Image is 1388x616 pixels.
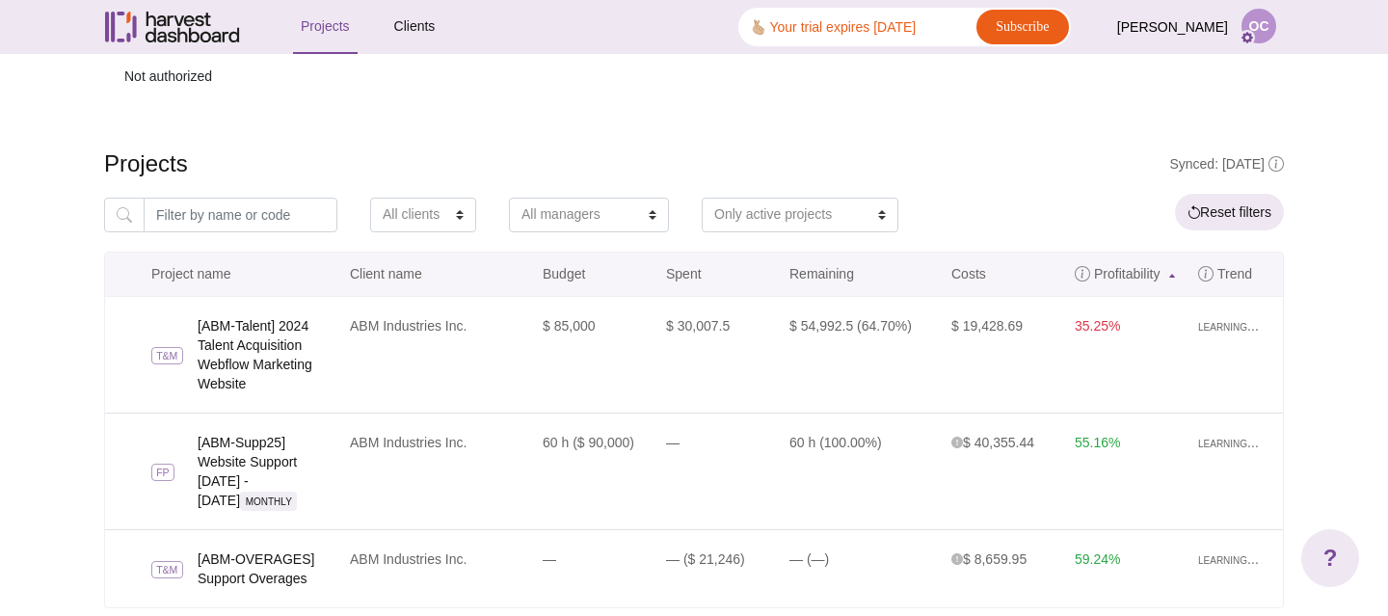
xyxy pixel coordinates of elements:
h4: Projects [104,150,1284,178]
a: Remaining [778,253,940,296]
a: ABM Industries Inc. [350,551,467,567]
td: — (—) [778,529,940,607]
input: Filter by name or code [144,198,337,232]
span: 59.24% [1075,551,1120,567]
a: Subscribe [976,10,1069,44]
a: Trend [1187,253,1283,296]
img: sort_asc-486e9ffe7a5d0b5d827ae023700817ec45ee8f01fe4fbbf760f7c6c7b9d19fda.svg [1169,274,1175,278]
span: $ 40,355.44 [951,435,1034,450]
span: ? [1323,541,1338,576]
span: FP [151,464,174,481]
span: learning... [1198,316,1259,335]
img: cog-e4e9bd55705c3e84b875c42d266d06cbe174c2c802f3baa39dd1ae1459a526d9.svg [1240,30,1255,45]
a: Project name [105,253,338,296]
span: learning... [1198,549,1259,569]
span: Synced: [DATE] [1169,156,1284,172]
td: 60 h (100.00%) [778,413,940,529]
img: magnifying_glass-9633470533d9fd158e8a2866facaf6f50ffe4556dd3e3cea1e8f9016ea29b4ad.svg [117,207,132,223]
a: Spent [654,253,778,296]
span: $ 19,428.69 [951,318,1023,334]
td: $ 30,007.5 [654,297,778,413]
a: [ABM-Supp25] Website Support [DATE] - [DATE]MONTHLY [198,433,338,510]
td: 60 h ($ 90,000) [531,413,654,529]
td: — [654,413,778,529]
span: T&M [151,347,183,364]
a: Budget [531,253,654,296]
a: Costs [940,253,1063,296]
td: $ 54,992.5 (64.70%) [778,297,940,413]
td: — [531,529,654,607]
span: $ 8,659.95 [951,551,1027,567]
div: 🫰🏼 Your trial expires [DATE] [750,17,916,38]
span: 55.16% [1075,435,1120,450]
button: Reset filters [1175,194,1284,230]
span: MONTHLY [240,492,297,510]
td: $ 85,000 [531,297,654,413]
span: 35.25% [1075,318,1120,334]
a: ABM Industries Inc. [350,318,467,334]
a: Client name [338,253,531,296]
span: learning... [1198,433,1259,452]
a: Profitability [1063,253,1187,296]
span: [PERSON_NAME] [1117,10,1228,45]
img: Harvest Dashboard [105,12,240,42]
a: [ABM-Talent] 2024 Talent Acquisition Webflow Marketing Website [198,316,338,393]
img: reset-bc4064c213aae549e03720cbf3fb1d619a9d78388896aee0bf01f396d2264aee.svg [1188,205,1200,219]
a: Projects [293,1,358,54]
td: — ($ 21,246) [654,529,778,607]
a: Clients [387,1,443,54]
span: T&M [151,561,183,578]
a: [ABM-OVERAGES] Support Overages [198,549,338,588]
p: Not authorized [104,54,1284,99]
a: ABM Industries Inc. [350,435,467,450]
